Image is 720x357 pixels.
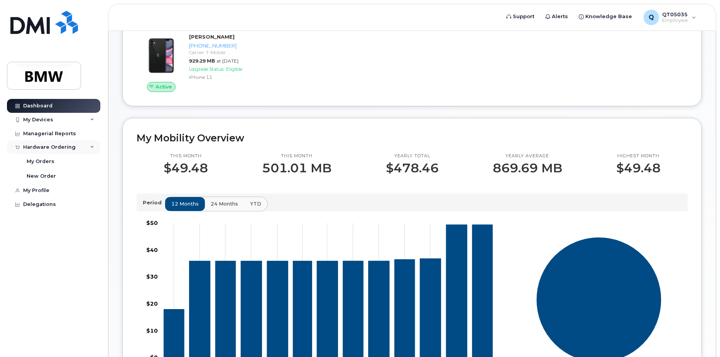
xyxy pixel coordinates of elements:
[189,66,225,72] span: Upgrade Status:
[155,83,172,90] span: Active
[493,161,562,175] p: 869.69 MB
[638,10,701,25] div: QT05035
[143,199,165,206] p: Period
[513,13,534,20] span: Support
[616,153,661,159] p: Highest month
[146,273,158,280] tspan: $30
[189,74,264,80] div: iPhone 11
[552,13,568,20] span: Alerts
[585,13,632,20] span: Knowledge Base
[146,219,158,226] tspan: $50
[146,327,158,334] tspan: $10
[146,300,158,307] tspan: $20
[146,246,158,253] tspan: $40
[573,9,637,24] a: Knowledge Base
[143,37,180,74] img: iPhone_11.jpg
[662,11,688,17] span: QT05035
[164,153,208,159] p: This month
[211,200,238,207] span: 24 months
[137,132,688,144] h2: My Mobility Overview
[501,9,540,24] a: Support
[649,13,654,22] span: Q
[493,153,562,159] p: Yearly average
[164,161,208,175] p: $49.48
[540,9,573,24] a: Alerts
[616,161,661,175] p: $49.48
[189,58,215,64] span: 929.29 MB
[386,161,439,175] p: $478.46
[189,49,264,56] div: Carrier: T-Mobile
[137,33,267,92] a: Active[PERSON_NAME][PHONE_NUMBER]Carrier: T-Mobile929.29 MBat [DATE]Upgrade Status:EligibleiPhone 11
[386,153,439,159] p: Yearly total
[662,17,688,24] span: Employee
[226,66,242,72] span: Eligible
[262,153,331,159] p: This month
[189,34,235,40] strong: [PERSON_NAME]
[189,42,264,49] div: [PHONE_NUMBER]
[216,58,238,64] span: at [DATE]
[262,161,331,175] p: 501.01 MB
[686,323,714,351] iframe: Messenger Launcher
[250,200,261,207] span: YTD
